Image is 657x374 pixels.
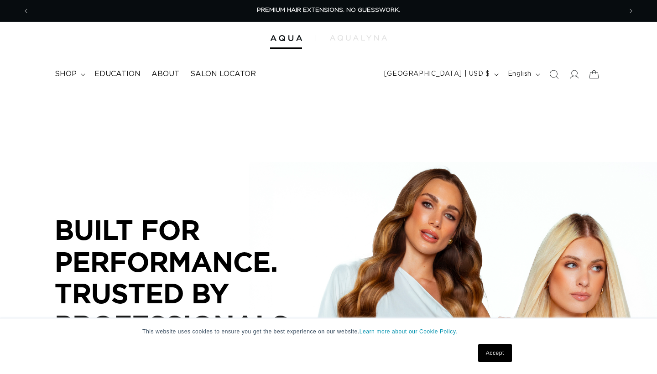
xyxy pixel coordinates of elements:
[360,328,458,335] a: Learn more about our Cookie Policy.
[384,69,490,79] span: [GEOGRAPHIC_DATA] | USD $
[379,66,502,83] button: [GEOGRAPHIC_DATA] | USD $
[508,69,532,79] span: English
[502,66,544,83] button: English
[478,344,512,362] a: Accept
[16,2,36,20] button: Previous announcement
[142,327,515,336] p: This website uses cookies to ensure you get the best experience on our website.
[49,64,89,84] summary: shop
[185,64,261,84] a: Salon Locator
[257,7,400,13] span: PREMIUM HAIR EXTENSIONS. NO GUESSWORK.
[270,35,302,42] img: Aqua Hair Extensions
[55,214,328,341] p: BUILT FOR PERFORMANCE. TRUSTED BY PROFESSIONALS.
[94,69,141,79] span: Education
[151,69,179,79] span: About
[544,64,564,84] summary: Search
[621,2,641,20] button: Next announcement
[55,69,77,79] span: shop
[89,64,146,84] a: Education
[330,35,387,41] img: aqualyna.com
[190,69,256,79] span: Salon Locator
[146,64,185,84] a: About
